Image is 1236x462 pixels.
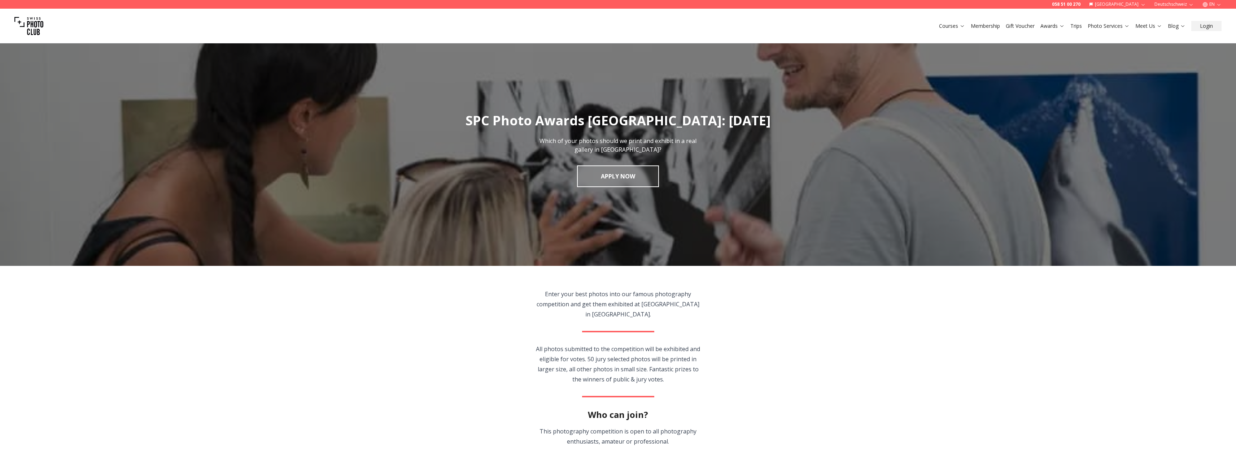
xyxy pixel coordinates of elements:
a: Photo Services [1088,22,1130,30]
a: Trips [1070,22,1082,30]
a: Membership [971,22,1000,30]
p: This photography competition is open to all photography enthusiasts, amateur or professional. [536,426,700,446]
button: Courses [936,21,968,31]
button: Membership [968,21,1003,31]
button: Meet Us [1132,21,1165,31]
button: Photo Services [1085,21,1132,31]
button: Trips [1067,21,1085,31]
a: 058 51 00 270 [1052,1,1080,7]
h2: Who can join? [588,409,648,420]
p: Enter your best photos into our famous photography competition and get them exhibited at [GEOGRAP... [536,289,700,319]
a: Courses [939,22,965,30]
img: Swiss photo club [14,12,43,40]
p: All photos submitted to the competition will be exhibited and eligible for votes. 50 jury selecte... [536,344,700,384]
button: Blog [1165,21,1188,31]
a: Gift Voucher [1006,22,1035,30]
button: Login [1191,21,1222,31]
a: Meet Us [1135,22,1162,30]
a: Blog [1168,22,1185,30]
a: APPLY NOW [577,165,659,187]
button: Gift Voucher [1003,21,1038,31]
button: Awards [1038,21,1067,31]
a: Awards [1040,22,1065,30]
p: Which of your photos should we print and exhibit in a real gallery in [GEOGRAPHIC_DATA]? [537,137,699,154]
